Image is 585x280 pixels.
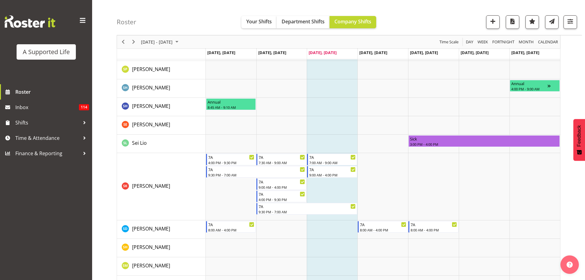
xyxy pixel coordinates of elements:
img: Rosterit website logo [5,15,55,28]
div: 9:30 PM - 7:00 AM [259,209,356,214]
div: Sarah Haliday"s event - Annual Begin From Sunday, September 14, 2025 at 4:00:00 PM GMT+12:00 Ends... [510,80,560,92]
div: 7A [208,221,255,227]
td: Shara Knight resource [117,153,206,220]
div: Sei Lio"s event - Sick Begin From Friday, September 12, 2025 at 3:00:00 PM GMT+12:00 Ends At Sund... [408,135,560,147]
span: [DATE] - [DATE] [140,38,173,46]
button: Download a PDF of the roster according to the set date range. [506,15,519,29]
div: Shara Knight"s event - 7A Begin From Monday, September 8, 2025 at 9:30:00 PM GMT+12:00 Ends At Tu... [206,166,307,178]
button: Month [537,38,559,46]
button: Your Shifts [241,16,277,28]
div: Shara Knight"s event - 7A Begin From Tuesday, September 9, 2025 at 9:30:00 PM GMT+12:00 Ends At W... [256,203,357,215]
button: Time Scale [439,38,460,46]
span: [DATE], [DATE] [258,50,286,55]
button: Add a new shift [486,15,500,29]
a: [PERSON_NAME] [132,243,170,251]
div: 4:00 PM - 9:30 PM [259,197,305,202]
a: [PERSON_NAME] [132,84,170,91]
span: [PERSON_NAME] [132,103,170,109]
td: Saskia Eckloff resource [117,116,206,135]
span: calendar [537,38,559,46]
button: Company Shifts [330,16,376,28]
div: 7A [309,166,356,172]
h4: Roster [117,18,136,26]
div: Annual [511,80,548,86]
span: Your Shifts [246,18,272,25]
a: [PERSON_NAME] [132,121,170,128]
span: Department Shifts [282,18,325,25]
span: Week [477,38,489,46]
button: Timeline Month [518,38,535,46]
span: 114 [79,104,89,110]
a: [PERSON_NAME] [132,225,170,232]
div: 7A [259,179,305,185]
td: Sarah Haliday resource [117,79,206,98]
div: 7A [411,221,457,227]
div: 4:00 PM - 9:30 PM [208,160,255,165]
td: Skylah Hansen resource [117,239,206,257]
div: 4:00 PM - 9:00 AM [511,86,548,91]
button: Fortnight [491,38,516,46]
span: Finance & Reporting [15,149,80,158]
div: 7:00 AM - 9:00 AM [309,160,356,165]
span: [DATE], [DATE] [410,50,438,55]
div: Shara Knight"s event - 7A Begin From Tuesday, September 9, 2025 at 9:00:00 AM GMT+12:00 Ends At T... [256,178,306,190]
button: Highlight an important date within the roster. [525,15,539,29]
span: [PERSON_NAME] [132,66,170,73]
button: Timeline Day [465,38,474,46]
div: Previous [118,35,128,48]
div: A Supported Life [23,47,70,57]
button: Timeline Week [477,38,489,46]
div: 7A [208,166,305,172]
div: Sick [410,136,558,142]
div: 7A [259,203,356,209]
td: Sei Lio resource [117,135,206,153]
div: Sarah Harris"s event - Annual Begin From Monday, September 8, 2025 at 8:45:00 AM GMT+12:00 Ends A... [206,98,256,110]
div: Annual [208,99,255,105]
td: Sara Peterson resource [117,61,206,79]
div: 7A [259,191,305,197]
div: 8:00 AM - 4:00 PM [360,227,406,232]
div: Shara Knight"s event - 7A Begin From Wednesday, September 10, 2025 at 7:00:00 AM GMT+12:00 Ends A... [307,154,357,165]
div: 7:30 AM - 9:00 AM [259,160,305,165]
span: [DATE], [DATE] [207,50,235,55]
a: Sei Lio [132,139,147,147]
div: Skylah Davidson"s event - 7A Begin From Monday, September 8, 2025 at 8:00:00 AM GMT+12:00 Ends At... [206,221,256,233]
span: Day [465,38,474,46]
span: [PERSON_NAME] [132,183,170,189]
div: 9:00 AM - 4:00 PM [259,185,305,190]
span: [DATE], [DATE] [309,50,337,55]
a: [PERSON_NAME] [132,102,170,110]
button: Feedback - Show survey [573,119,585,161]
div: 7A [360,221,406,227]
td: Sarah Harris resource [117,98,206,116]
span: Shifts [15,118,80,127]
span: Inbox [15,103,79,112]
span: Sei Lio [132,140,147,146]
div: 9:00 AM - 4:00 PM [309,172,356,177]
span: [DATE], [DATE] [359,50,387,55]
span: Month [518,38,534,46]
a: [PERSON_NAME] [132,65,170,73]
span: Company Shifts [334,18,371,25]
span: Time Scale [439,38,459,46]
div: 8:00 AM - 4:00 PM [208,227,255,232]
a: [PERSON_NAME] [132,182,170,190]
button: Send a list of all shifts for the selected filtered period to all rostered employees. [545,15,559,29]
div: 8:45 AM - 9:10 AM [208,105,255,110]
div: 7A [259,154,305,160]
div: 7A [309,154,356,160]
span: [PERSON_NAME] [132,244,170,250]
span: Time & Attendance [15,133,80,143]
div: Shara Knight"s event - 7A Begin From Tuesday, September 9, 2025 at 4:00:00 PM GMT+12:00 Ends At T... [256,191,306,202]
button: Filter Shifts [564,15,577,29]
span: [DATE], [DATE] [461,50,489,55]
button: Next [130,38,138,46]
div: Skylah Davidson"s event - 7A Begin From Thursday, September 11, 2025 at 8:00:00 AM GMT+12:00 Ends... [358,221,408,233]
div: 7A [208,154,255,160]
span: Roster [15,87,89,97]
button: Previous [119,38,127,46]
div: Shara Knight"s event - 7A Begin From Tuesday, September 9, 2025 at 7:30:00 AM GMT+12:00 Ends At T... [256,154,306,165]
div: 9:30 PM - 7:00 AM [208,172,305,177]
div: Shara Knight"s event - 7A Begin From Monday, September 8, 2025 at 4:00:00 PM GMT+12:00 Ends At Mo... [206,154,256,165]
